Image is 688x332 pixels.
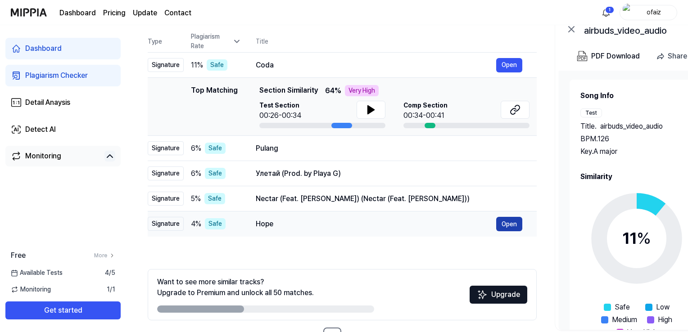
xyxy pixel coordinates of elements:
span: 11 % [191,60,203,71]
span: Section Similarity [259,85,318,96]
img: PDF Download [577,51,588,62]
a: Monitoring [11,151,101,162]
button: Open [496,217,522,231]
th: Type [148,31,184,53]
span: airbuds_video_audio [600,121,663,132]
div: Safe [205,168,226,179]
button: PDF Download [575,47,642,65]
span: High [658,314,672,325]
div: Detect AI [25,124,56,135]
div: BPM. 126 [580,134,687,144]
div: Want to see more similar tracks? Upgrade to Premium and unlock all 50 matches. [157,277,314,298]
div: Top Matching [191,85,238,128]
span: Monitoring [11,285,51,294]
a: Detect AI [5,119,121,140]
button: profileofaiz [620,5,677,20]
div: Plagiarism Checker [25,70,88,81]
a: Dashboard [59,8,96,18]
div: Test [580,108,602,117]
a: Update [133,8,157,18]
div: Very High [345,85,379,96]
button: 알림1 [599,5,613,20]
div: Monitoring [25,151,61,162]
span: 64 % [325,85,341,96]
div: 1 [605,6,614,13]
div: Signature [148,192,184,206]
div: Safe [205,143,226,154]
a: Detail Anaysis [5,92,121,113]
div: Safe [204,193,225,204]
div: 00:34-00:41 [403,110,448,121]
span: 5 % [191,193,201,204]
span: Available Tests [11,268,63,278]
a: More [94,251,115,260]
span: 4 % [191,219,201,229]
span: Medium [612,314,637,325]
div: Hope [256,219,496,229]
a: Contact [164,8,191,18]
span: 4 / 5 [105,268,115,278]
div: Signature [148,141,184,155]
img: Sparkles [477,289,488,300]
span: % [637,229,651,248]
a: Pricing [103,8,126,18]
div: Plagiarism Rate [191,32,241,51]
th: Title [256,31,537,52]
div: Улетай (Prod. by Playa G) [256,168,522,179]
img: 알림 [601,7,611,18]
div: 00:26-00:34 [259,110,301,121]
div: Safe [207,59,227,71]
span: Test Section [259,101,301,110]
div: Dashboard [25,43,62,54]
span: 1 / 1 [107,285,115,294]
div: Pulang [256,143,522,154]
a: Dashboard [5,38,121,59]
div: Detail Anaysis [25,97,70,108]
div: Signature [148,166,184,180]
div: PDF Download [591,50,640,62]
img: profile [623,4,634,22]
div: Coda [256,60,496,71]
span: 6 % [191,143,201,154]
a: SparklesUpgrade [470,293,527,302]
a: Plagiarism Checker [5,65,121,86]
span: 6 % [191,168,201,179]
div: Safe [205,218,226,229]
button: Get started [5,301,121,319]
div: ofaiz [636,7,671,17]
div: Signature [148,58,184,72]
span: Comp Section [403,101,448,110]
button: Upgrade [470,286,527,304]
div: Key. A major [580,146,687,157]
div: 11 [622,226,651,251]
div: Share [668,50,687,62]
div: Nectar (Feat. [PERSON_NAME]) (Nectar (Feat. [PERSON_NAME])) [256,193,522,204]
div: Signature [148,217,184,231]
span: Safe [615,302,630,313]
span: Free [11,250,26,261]
button: Open [496,58,522,72]
span: Low [656,302,670,313]
span: Title . [580,121,597,132]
